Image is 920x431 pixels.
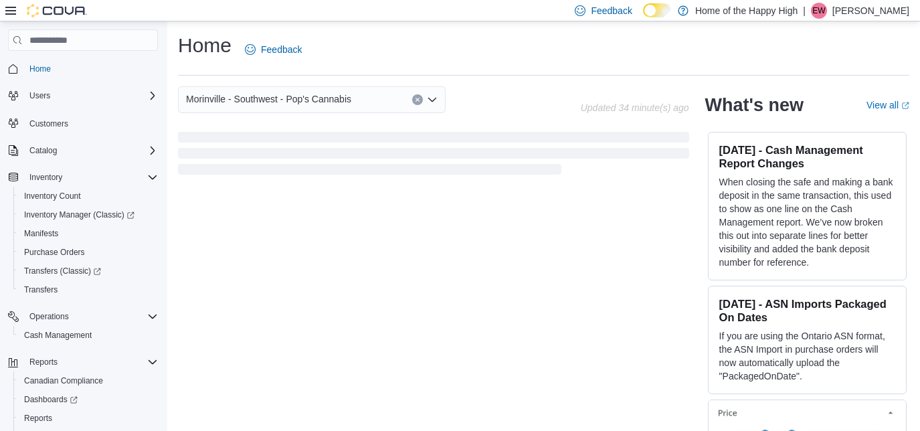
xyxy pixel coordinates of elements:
[24,88,56,104] button: Users
[19,282,158,298] span: Transfers
[719,175,895,269] p: When closing the safe and making a bank deposit in the same transaction, this used to show as one...
[3,353,163,371] button: Reports
[29,118,68,129] span: Customers
[24,61,56,77] a: Home
[24,330,92,341] span: Cash Management
[178,135,689,177] span: Loading
[19,263,106,279] a: Transfers (Classic)
[24,284,58,295] span: Transfers
[581,102,689,113] p: Updated 34 minute(s) ago
[591,4,632,17] span: Feedback
[29,90,50,101] span: Users
[24,354,63,370] button: Reports
[901,102,909,110] svg: External link
[29,145,57,156] span: Catalog
[832,3,909,19] p: [PERSON_NAME]
[13,409,163,428] button: Reports
[13,224,163,243] button: Manifests
[24,413,52,424] span: Reports
[240,36,307,63] a: Feedback
[19,188,158,204] span: Inventory Count
[29,64,51,74] span: Home
[13,280,163,299] button: Transfers
[19,410,58,426] a: Reports
[719,297,895,324] h3: [DATE] - ASN Imports Packaged On Dates
[3,113,163,133] button: Customers
[24,309,74,325] button: Operations
[719,329,895,383] p: If you are using the Ontario ASN format, the ASN Import in purchase orders will now automatically...
[24,88,158,104] span: Users
[24,114,158,131] span: Customers
[13,326,163,345] button: Cash Management
[3,59,163,78] button: Home
[13,371,163,390] button: Canadian Compliance
[13,262,163,280] a: Transfers (Classic)
[19,188,86,204] a: Inventory Count
[643,3,671,17] input: Dark Mode
[811,3,827,19] div: Erynn Watson
[719,143,895,170] h3: [DATE] - Cash Management Report Changes
[412,94,423,105] button: Clear input
[803,3,806,19] p: |
[24,169,68,185] button: Inventory
[643,17,644,18] span: Dark Mode
[24,169,158,185] span: Inventory
[29,311,69,322] span: Operations
[29,172,62,183] span: Inventory
[695,3,798,19] p: Home of the Happy High
[19,373,108,389] a: Canadian Compliance
[3,168,163,187] button: Inventory
[812,3,825,19] span: EW
[866,100,909,110] a: View allExternal link
[24,191,81,201] span: Inventory Count
[24,266,101,276] span: Transfers (Classic)
[13,243,163,262] button: Purchase Orders
[24,143,62,159] button: Catalog
[24,247,85,258] span: Purchase Orders
[24,143,158,159] span: Catalog
[19,392,158,408] span: Dashboards
[19,327,158,343] span: Cash Management
[19,207,140,223] a: Inventory Manager (Classic)
[24,394,78,405] span: Dashboards
[19,410,158,426] span: Reports
[3,141,163,160] button: Catalog
[19,392,83,408] a: Dashboards
[29,357,58,367] span: Reports
[24,228,58,239] span: Manifests
[3,307,163,326] button: Operations
[19,263,158,279] span: Transfers (Classic)
[186,91,351,107] span: Morinville - Southwest - Pop's Cannabis
[19,244,158,260] span: Purchase Orders
[19,207,158,223] span: Inventory Manager (Classic)
[24,116,74,132] a: Customers
[24,354,158,370] span: Reports
[13,205,163,224] a: Inventory Manager (Classic)
[19,244,90,260] a: Purchase Orders
[13,390,163,409] a: Dashboards
[24,309,158,325] span: Operations
[3,86,163,105] button: Users
[261,43,302,56] span: Feedback
[27,4,87,17] img: Cova
[24,209,134,220] span: Inventory Manager (Classic)
[19,226,64,242] a: Manifests
[13,187,163,205] button: Inventory Count
[19,226,158,242] span: Manifests
[19,373,158,389] span: Canadian Compliance
[178,32,232,59] h1: Home
[24,375,103,386] span: Canadian Compliance
[19,327,97,343] a: Cash Management
[24,60,158,77] span: Home
[427,94,438,105] button: Open list of options
[705,94,804,116] h2: What's new
[19,282,63,298] a: Transfers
